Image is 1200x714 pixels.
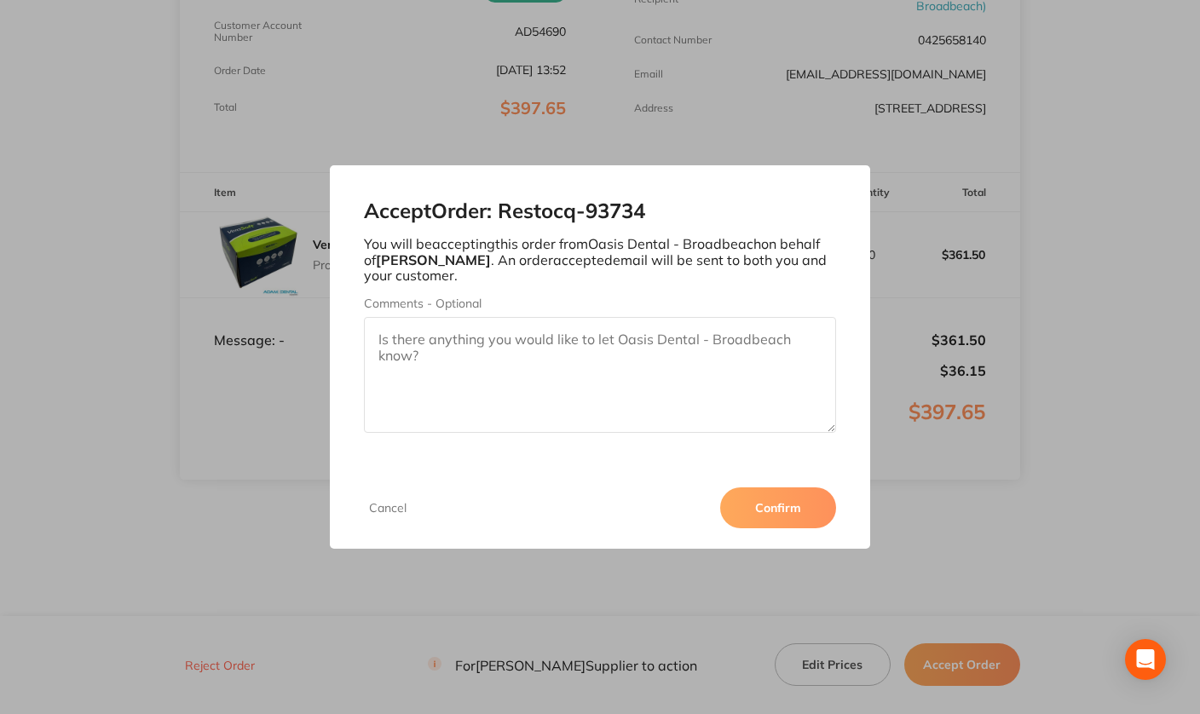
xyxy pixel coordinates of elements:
[364,297,836,310] label: Comments - Optional
[364,199,836,223] h2: Accept Order: Restocq- 93734
[1125,639,1166,680] div: Open Intercom Messenger
[376,251,491,268] b: [PERSON_NAME]
[720,487,836,528] button: Confirm
[364,236,836,283] p: You will be accepting this order from Oasis Dental - Broadbeach on behalf of . An order accepted ...
[364,500,412,515] button: Cancel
